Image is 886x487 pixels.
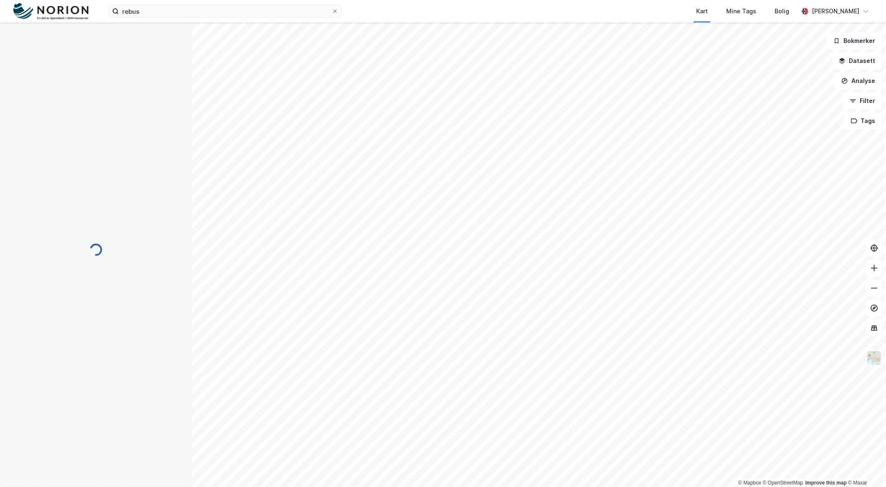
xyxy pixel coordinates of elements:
[834,73,883,89] button: Analyse
[832,53,883,69] button: Datasett
[843,93,883,109] button: Filter
[775,6,789,16] div: Bolig
[89,243,103,256] img: spinner.a6d8c91a73a9ac5275cf975e30b51cfb.svg
[844,447,886,487] iframe: Chat Widget
[844,113,883,129] button: Tags
[826,33,883,49] button: Bokmerker
[805,480,847,486] a: Improve this map
[13,3,88,20] img: norion-logo.80e7a08dc31c2e691866.png
[844,447,886,487] div: Kontrollprogram for chat
[738,480,761,486] a: Mapbox
[726,6,756,16] div: Mine Tags
[763,480,803,486] a: OpenStreetMap
[119,5,332,18] input: Søk på adresse, matrikkel, gårdeiere, leietakere eller personer
[812,6,859,16] div: [PERSON_NAME]
[866,350,882,366] img: Z
[696,6,708,16] div: Kart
